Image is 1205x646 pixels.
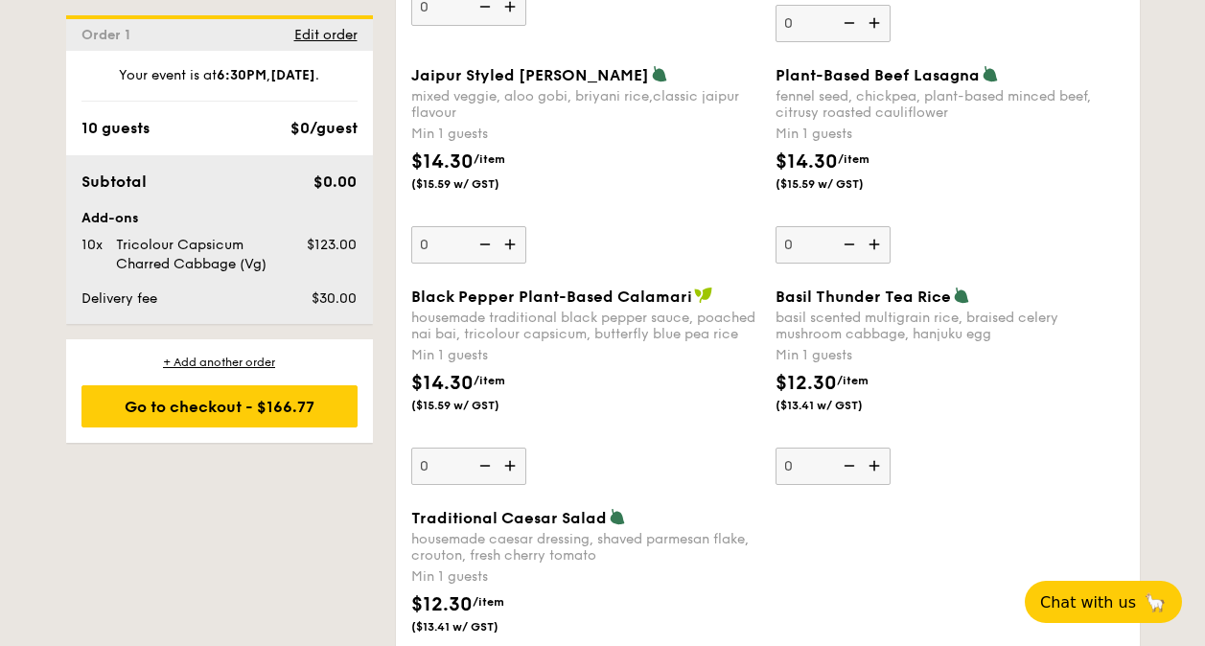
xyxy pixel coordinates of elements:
[469,226,498,263] img: icon-reduce.1d2dbef1.svg
[307,237,357,253] span: $123.00
[411,125,760,144] div: Min 1 guests
[651,65,668,82] img: icon-vegetarian.fe4039eb.svg
[108,236,283,274] div: Tricolour Capsicum Charred Cabbage (Vg)
[498,448,526,484] img: icon-add.58712e84.svg
[81,66,358,102] div: Your event is at , .
[862,448,891,484] img: icon-add.58712e84.svg
[411,531,760,564] div: housemade caesar dressing, shaved parmesan flake, crouton, fresh cherry tomato
[81,173,147,191] span: Subtotal
[469,448,498,484] img: icon-reduce.1d2dbef1.svg
[776,398,906,413] span: ($13.41 w/ GST)
[411,509,607,527] span: Traditional Caesar Salad
[498,226,526,263] img: icon-add.58712e84.svg
[312,290,357,307] span: $30.00
[217,67,266,83] strong: 6:30PM
[776,176,906,192] span: ($15.59 w/ GST)
[411,567,760,587] div: Min 1 guests
[776,150,838,173] span: $14.30
[473,595,504,609] span: /item
[81,290,157,307] span: Delivery fee
[776,288,951,306] span: Basil Thunder Tea Rice
[862,5,891,41] img: icon-add.58712e84.svg
[694,287,713,304] img: icon-vegan.f8ff3823.svg
[411,619,542,634] span: ($13.41 w/ GST)
[474,152,505,166] span: /item
[81,385,358,427] div: Go to checkout - $166.77
[411,372,474,395] span: $14.30
[81,27,138,43] span: Order 1
[411,593,473,616] span: $12.30
[833,226,862,263] img: icon-reduce.1d2dbef1.svg
[81,355,358,370] div: + Add another order
[776,448,891,485] input: Basil Thunder Tea Ricebasil scented multigrain rice, braised celery mushroom cabbage, hanjuku egg...
[411,226,526,264] input: Jaipur Styled [PERSON_NAME]mixed veggie, aloo gobi, briyani rice,classic jaipur flavourMin 1 gues...
[833,448,862,484] img: icon-reduce.1d2dbef1.svg
[838,152,869,166] span: /item
[776,372,837,395] span: $12.30
[411,88,760,121] div: mixed veggie, aloo gobi, briyani rice,classic jaipur flavour
[776,66,980,84] span: Plant-Based Beef Lasagna
[81,117,150,140] div: 10 guests
[776,5,891,42] input: $14.30($15.59 w/ GST)
[74,236,108,255] div: 10x
[1025,581,1182,623] button: Chat with us🦙
[411,288,692,306] span: Black Pepper Plant-Based Calamari
[81,209,358,228] div: Add-ons
[294,27,358,43] span: Edit order
[776,226,891,264] input: Plant-Based Beef Lasagnafennel seed, chickpea, plant-based minced beef, citrusy roasted cauliflow...
[1040,593,1136,611] span: Chat with us
[411,150,474,173] span: $14.30
[776,310,1124,342] div: basil scented multigrain rice, braised celery mushroom cabbage, hanjuku egg
[411,66,649,84] span: Jaipur Styled [PERSON_NAME]
[776,346,1124,365] div: Min 1 guests
[313,173,357,191] span: $0.00
[833,5,862,41] img: icon-reduce.1d2dbef1.svg
[862,226,891,263] img: icon-add.58712e84.svg
[290,117,358,140] div: $0/guest
[411,448,526,485] input: Black Pepper Plant-Based Calamarihousemade traditional black pepper sauce, poached nai bai, trico...
[411,310,760,342] div: housemade traditional black pepper sauce, poached nai bai, tricolour capsicum, butterfly blue pea...
[776,125,1124,144] div: Min 1 guests
[411,346,760,365] div: Min 1 guests
[1144,591,1167,613] span: 🦙
[609,508,626,525] img: icon-vegetarian.fe4039eb.svg
[982,65,999,82] img: icon-vegetarian.fe4039eb.svg
[776,88,1124,121] div: fennel seed, chickpea, plant-based minced beef, citrusy roasted cauliflower
[411,176,542,192] span: ($15.59 w/ GST)
[474,374,505,387] span: /item
[411,398,542,413] span: ($15.59 w/ GST)
[953,287,970,304] img: icon-vegetarian.fe4039eb.svg
[270,67,315,83] strong: [DATE]
[837,374,869,387] span: /item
